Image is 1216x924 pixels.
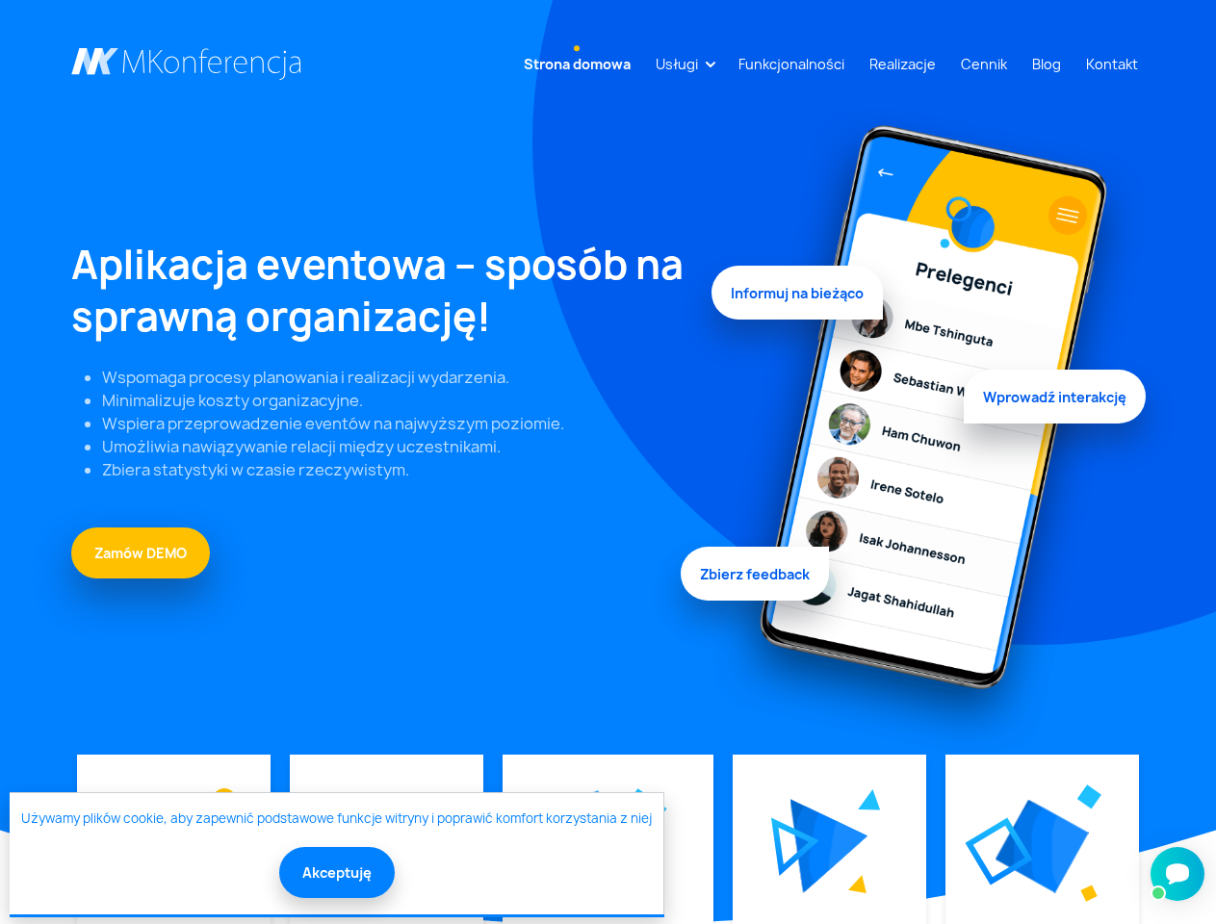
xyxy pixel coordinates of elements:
[102,389,688,412] li: Minimalizuje koszty organizacyjne.
[681,542,829,596] span: Zbierz feedback
[102,366,688,389] li: Wspomaga procesy planowania i realizacji wydarzenia.
[862,46,944,82] a: Realizacje
[711,108,1146,755] img: Graficzny element strony
[731,46,852,82] a: Funkcjonalności
[953,46,1015,82] a: Cennik
[1151,847,1204,901] iframe: Smartsupp widget button
[964,365,1146,419] span: Wprowadź interakcję
[1078,46,1146,82] a: Kontakt
[21,809,652,829] a: Używamy plików cookie, aby zapewnić podstawowe funkcje witryny i poprawić komfort korzystania z niej
[965,817,1033,885] img: Graficzny element strony
[628,788,667,823] img: Graficzny element strony
[279,847,395,898] button: Akceptuję
[996,800,1089,893] img: Graficzny element strony
[771,817,819,876] img: Graficzny element strony
[790,799,868,893] img: Graficzny element strony
[711,271,883,325] span: Informuj na bieżąco
[102,458,688,481] li: Zbiera statystyki w czasie rzeczywistym.
[1080,885,1098,902] img: Graficzny element strony
[858,788,881,810] img: Graficzny element strony
[102,412,688,435] li: Wspiera przeprowadzenie eventów na najwyższym poziomie.
[213,788,236,811] img: Graficzny element strony
[648,46,706,82] a: Usługi
[1024,46,1069,82] a: Blog
[71,527,210,578] a: Zamów DEMO
[71,239,688,343] h1: Aplikacja eventowa – sposób na sprawną organizację!
[1077,785,1102,810] img: Graficzny element strony
[102,435,688,458] li: Umożliwia nawiązywanie relacji między uczestnikami.
[516,46,638,82] a: Strona domowa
